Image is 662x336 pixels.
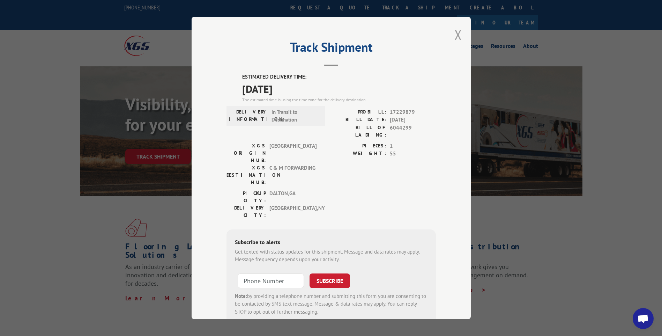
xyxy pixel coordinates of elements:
label: DELIVERY INFORMATION: [229,108,268,124]
div: Open chat [633,308,654,329]
span: 55 [390,150,436,158]
span: [GEOGRAPHIC_DATA] , NY [269,204,317,219]
strong: Note: [235,293,247,299]
label: PICKUP CITY: [226,190,266,204]
span: [GEOGRAPHIC_DATA] [269,142,317,164]
div: by providing a telephone number and submitting this form you are consenting to be contacted by SM... [235,292,427,316]
button: Close modal [454,25,462,44]
span: 6044299 [390,124,436,139]
span: 1 [390,142,436,150]
label: BILL DATE: [331,116,386,124]
label: PIECES: [331,142,386,150]
label: DELIVERY CITY: [226,204,266,219]
div: Get texted with status updates for this shipment. Message and data rates may apply. Message frequ... [235,248,427,264]
label: BILL OF LADING: [331,124,386,139]
span: DALTON , GA [269,190,317,204]
h2: Track Shipment [226,42,436,56]
div: The estimated time is using the time zone for the delivery destination. [242,97,436,103]
label: XGS DESTINATION HUB: [226,164,266,186]
span: C & M FORWARDING [269,164,317,186]
span: In Transit to Destination [272,108,319,124]
button: SUBSCRIBE [310,273,350,288]
span: [DATE] [390,116,436,124]
div: Subscribe to alerts [235,238,427,248]
label: ESTIMATED DELIVERY TIME: [242,73,436,81]
input: Phone Number [238,273,304,288]
label: WEIGHT: [331,150,386,158]
span: 17229879 [390,108,436,116]
label: XGS ORIGIN HUB: [226,142,266,164]
label: PROBILL: [331,108,386,116]
span: [DATE] [242,81,436,97]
